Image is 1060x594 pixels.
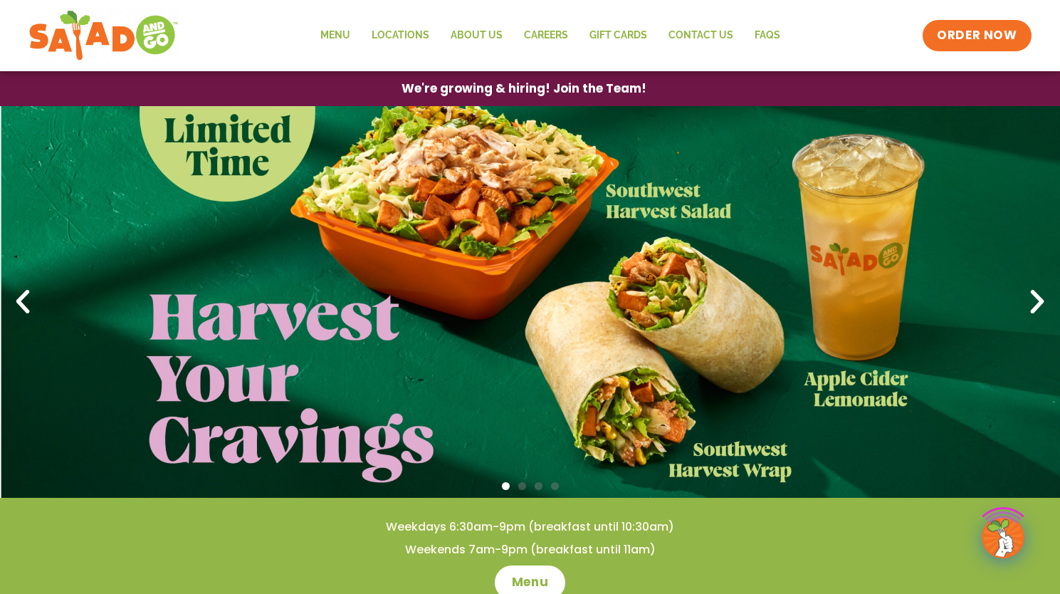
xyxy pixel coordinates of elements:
span: Go to slide 1 [502,482,510,490]
span: Go to slide 2 [518,482,526,490]
a: Menu [310,19,361,52]
a: We're growing & hiring! Join the Team! [380,72,668,105]
a: GIFT CARDS [579,19,658,52]
span: We're growing & hiring! Join the Team! [402,83,646,95]
nav: Menu [310,19,791,52]
a: FAQs [744,19,791,52]
span: ORDER NOW [937,27,1017,44]
h4: Weekdays 6:30am-9pm (breakfast until 10:30am) [28,519,1032,535]
a: ORDER NOW [923,20,1031,51]
span: Go to slide 4 [551,482,559,490]
span: Go to slide 3 [535,482,542,490]
span: Menu [512,574,548,591]
a: About Us [440,19,513,52]
h4: Weekends 7am-9pm (breakfast until 11am) [28,542,1032,558]
a: Contact Us [658,19,744,52]
a: Locations [361,19,440,52]
div: Previous slide [7,286,38,318]
img: new-SAG-logo-768×292 [28,7,179,64]
div: Next slide [1022,286,1053,318]
a: Careers [513,19,579,52]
